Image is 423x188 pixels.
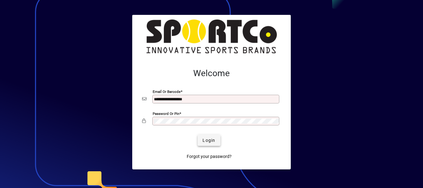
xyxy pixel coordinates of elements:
mat-label: Password or Pin [153,111,179,116]
button: Login [198,135,220,146]
span: Forgot your password? [187,153,232,160]
span: Login [203,137,215,144]
mat-label: Email or Barcode [153,90,181,94]
a: Forgot your password? [184,151,234,162]
h2: Welcome [142,68,281,79]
